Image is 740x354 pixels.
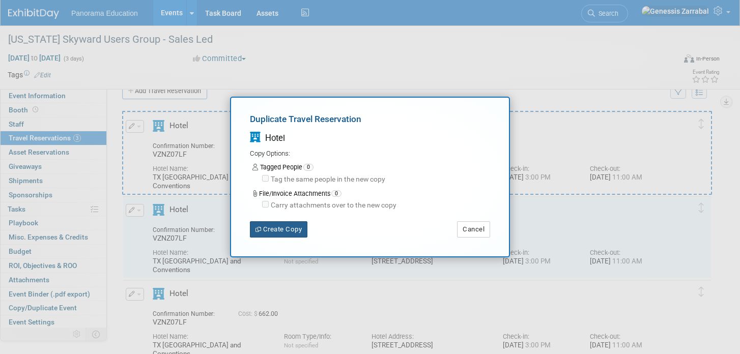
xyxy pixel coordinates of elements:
span: Hotel [265,133,285,143]
i: Hotel [250,132,261,143]
button: Cancel [457,221,490,238]
span: 0 [331,190,341,197]
div: Tagged People [252,163,490,172]
div: Duplicate Travel Reservation [250,113,490,130]
span: 0 [303,164,314,171]
label: Tag the same people in the new copy [269,174,385,185]
label: Carry attachments over to the new copy [269,200,396,211]
div: File/Invoice Attachments [252,189,490,198]
div: Copy Options: [250,149,490,159]
button: Create Copy [250,221,307,238]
